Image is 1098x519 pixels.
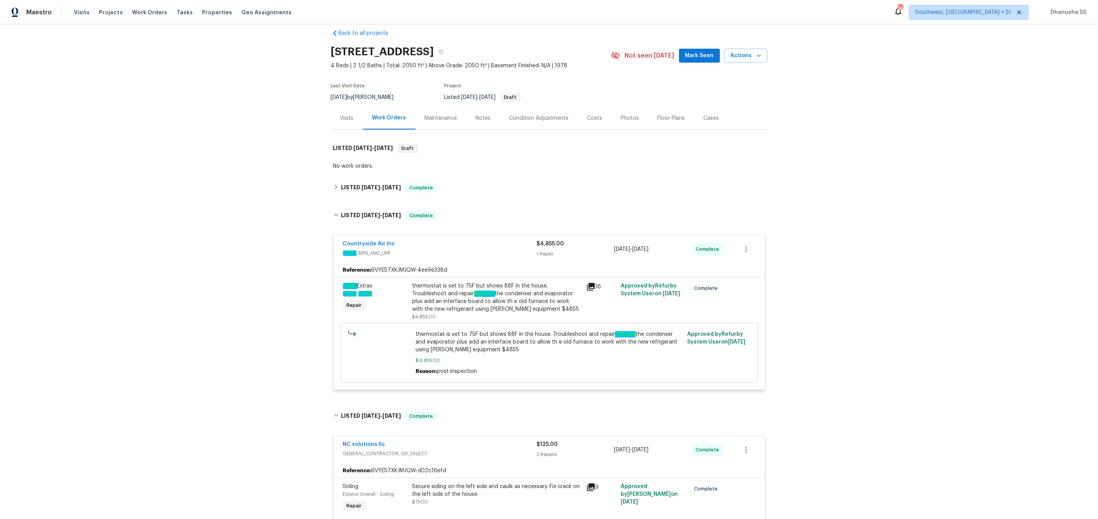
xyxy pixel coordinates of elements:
[361,185,401,190] span: -
[343,266,372,274] b: Reference:
[474,291,495,297] em: Replace
[343,450,537,458] span: GENERAL_CONTRACTOR, OD_SELECT
[361,185,380,190] span: [DATE]
[334,464,765,478] div: 6VYE57XKJMJQW-d02c16efd
[412,500,428,504] span: $75.00
[679,49,720,63] button: Mark Seen
[1047,9,1086,16] span: Dhanusha SS
[176,10,193,15] span: Tasks
[696,446,722,454] span: Complete
[361,413,380,419] span: [DATE]
[625,52,674,60] span: Not seen [DATE]
[915,9,1011,16] span: Southwest, [GEOGRAPHIC_DATA] + 51
[343,250,356,256] em: HVAC
[480,95,496,100] span: [DATE]
[344,502,365,510] span: Repair
[382,185,401,190] span: [DATE]
[331,29,405,37] a: Back to all projects
[343,283,373,289] span: Extras
[341,183,401,192] h6: LISTED
[537,451,614,458] div: 2 Repairs
[399,145,417,152] span: Draft
[412,282,582,313] div: thermostat is set to 75F but shows 88F in the house. Troubleshoot and repair the condenser and ev...
[99,9,123,16] span: Projects
[694,485,721,493] span: Complete
[537,442,558,447] span: $125.00
[334,263,765,277] div: 6VYE57XKJMJQW-4ee9e338d
[74,9,90,16] span: Visits
[343,492,394,497] span: Exterior Overall - Siding
[614,446,648,454] span: -
[725,49,767,63] button: Actions
[425,114,457,122] div: Maintenance
[26,9,52,16] span: Maestro
[344,301,365,309] span: Repair
[343,467,372,475] b: Reference:
[343,291,372,296] span: -
[343,283,357,289] em: HVAC
[333,144,393,153] h6: LISTED
[343,241,395,247] a: Countryside Air Inc
[537,250,614,258] div: 1 Repair
[615,331,636,337] em: Replace
[406,184,436,192] span: Complete
[340,114,354,122] div: Visits
[382,413,401,419] span: [DATE]
[406,412,436,420] span: Complete
[331,404,767,429] div: LISTED [DATE]-[DATE]Complete
[462,95,496,100] span: -
[445,95,521,100] span: Listed
[434,45,448,59] button: Copy Address
[331,48,434,56] h2: [STREET_ADDRESS]
[343,442,385,447] a: NC solutions llc
[586,483,616,492] div: 9
[621,499,638,505] span: [DATE]
[731,51,761,61] span: Actions
[331,95,347,100] span: [DATE]
[445,83,462,88] span: Project
[898,5,903,12] div: 740
[586,282,616,291] div: 16
[416,369,437,374] span: Reason:
[132,9,167,16] span: Work Orders
[614,247,630,252] span: [DATE]
[331,62,611,70] span: 4 Beds | 2 1/2 Baths | Total: 2050 ft² | Above Grade: 2050 ft² | Basement Finished: N/A | 1978
[343,249,537,257] span: , BRN_AND_LRR
[354,145,372,151] span: [DATE]
[358,291,372,296] em: HVAC
[375,145,393,151] span: [DATE]
[333,162,765,170] div: No work orders.
[331,93,403,102] div: by [PERSON_NAME]
[331,83,365,88] span: Last Visit Date
[509,114,569,122] div: Condition Adjustments
[704,114,719,122] div: Cases
[416,357,682,364] span: $4,855.00
[354,145,393,151] span: -
[694,284,721,292] span: Complete
[361,213,401,218] span: -
[343,291,356,296] em: HVAC
[687,332,745,345] span: Approved by Refurby System User on
[412,315,436,319] span: $4,855.00
[587,114,602,122] div: Costs
[614,447,630,453] span: [DATE]
[632,247,648,252] span: [DATE]
[537,241,564,247] span: $4,855.00
[501,95,520,100] span: Draft
[341,412,401,421] h6: LISTED
[462,95,478,100] span: [DATE]
[343,484,359,489] span: Siding
[341,211,401,220] h6: LISTED
[372,114,406,122] div: Work Orders
[685,51,714,61] span: Mark Seen
[416,330,682,354] span: thermostat is set to 75F but shows 88F in the house. Troubleshoot and repair the condenser and ev...
[361,213,380,218] span: [DATE]
[331,203,767,228] div: LISTED [DATE]-[DATE]Complete
[621,484,678,505] span: Approved by [PERSON_NAME] on
[331,136,767,161] div: LISTED [DATE]-[DATE]Draft
[663,291,680,296] span: [DATE]
[658,114,685,122] div: Floor Plans
[696,245,722,253] span: Complete
[202,9,232,16] span: Properties
[437,369,477,374] span: post inspection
